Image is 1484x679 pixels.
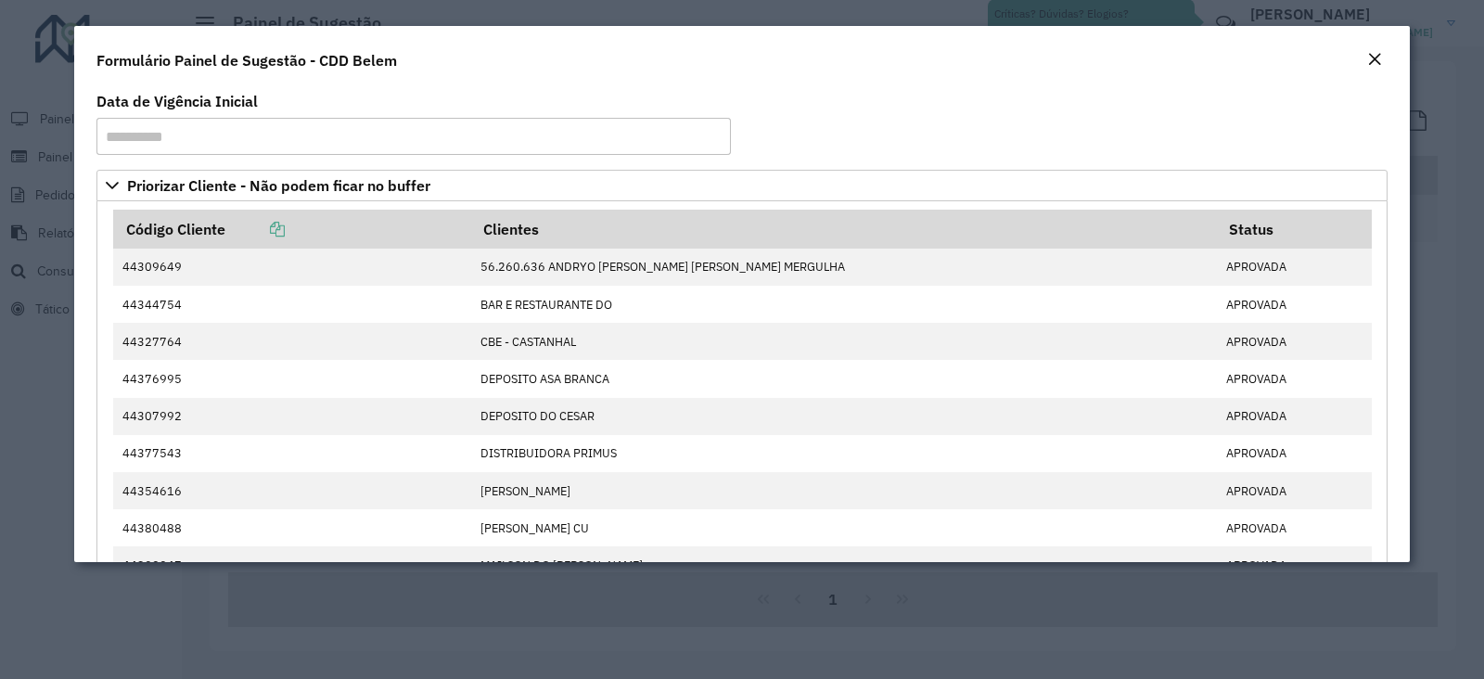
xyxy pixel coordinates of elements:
td: 44327764 [113,323,471,360]
span: Priorizar Cliente - Não podem ficar no buffer [127,178,430,193]
td: 44307992 [113,398,471,435]
th: Código Cliente [113,210,471,249]
td: DEPOSITO ASA BRANCA [471,360,1217,397]
td: APROVADA [1217,435,1372,472]
td: CBE - CASTANHAL [471,323,1217,360]
td: APROVADA [1217,546,1372,583]
button: Close [1362,48,1388,72]
td: 44309649 [113,249,471,286]
td: 44377543 [113,435,471,472]
a: Copiar [225,220,285,238]
th: Clientes [471,210,1217,249]
td: 44344754 [113,286,471,323]
td: 44308847 [113,546,471,583]
td: APROVADA [1217,360,1372,397]
td: MAILSON DO [PERSON_NAME] [471,546,1217,583]
em: Fechar [1367,52,1382,67]
td: APROVADA [1217,249,1372,286]
a: Priorizar Cliente - Não podem ficar no buffer [96,170,1388,201]
td: APROVADA [1217,323,1372,360]
label: Data de Vigência Inicial [96,90,258,112]
td: APROVADA [1217,509,1372,546]
td: APROVADA [1217,286,1372,323]
th: Status [1217,210,1372,249]
h4: Formulário Painel de Sugestão - CDD Belem [96,49,397,71]
td: DISTRIBUIDORA PRIMUS [471,435,1217,472]
td: 44380488 [113,509,471,546]
td: [PERSON_NAME] CU [471,509,1217,546]
td: 44354616 [113,472,471,509]
td: BAR E RESTAURANTE DO [471,286,1217,323]
td: APROVADA [1217,472,1372,509]
td: 44376995 [113,360,471,397]
td: 56.260.636 ANDRYO [PERSON_NAME] [PERSON_NAME] MERGULHA [471,249,1217,286]
td: [PERSON_NAME] [471,472,1217,509]
td: DEPOSITO DO CESAR [471,398,1217,435]
td: APROVADA [1217,398,1372,435]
